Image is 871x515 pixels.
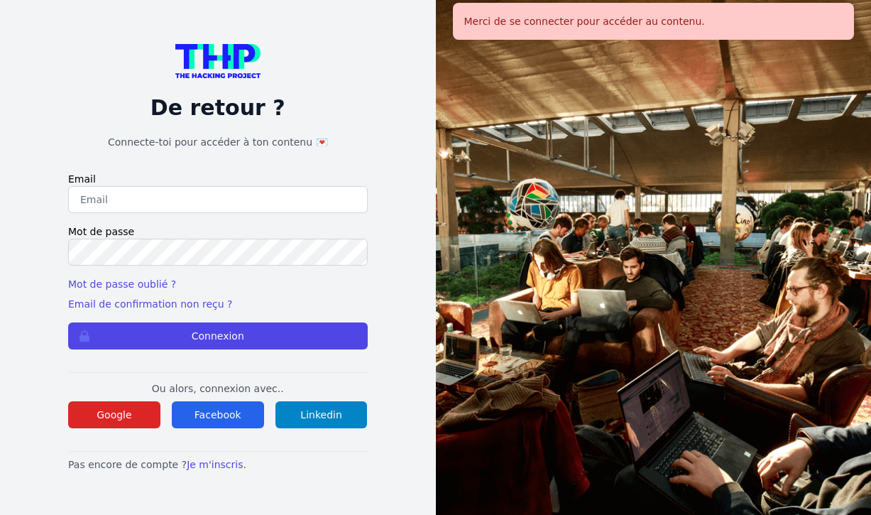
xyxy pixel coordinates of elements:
[68,135,368,149] h1: Connecte-toi pour accéder à ton contenu 💌
[68,322,368,349] button: Connexion
[175,44,261,78] img: logo
[68,381,368,396] p: Ou alors, connexion avec..
[172,401,264,428] button: Facebook
[68,186,368,213] input: Email
[453,3,855,40] div: Merci de se connecter pour accéder au contenu.
[68,298,232,310] a: Email de confirmation non reçu ?
[187,459,246,470] a: Je m'inscris.
[68,278,176,290] a: Mot de passe oublié ?
[68,172,368,186] label: Email
[68,401,160,428] button: Google
[68,95,368,121] p: De retour ?
[68,457,368,472] p: Pas encore de compte ?
[275,401,368,428] button: Linkedin
[68,224,368,239] label: Mot de passe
